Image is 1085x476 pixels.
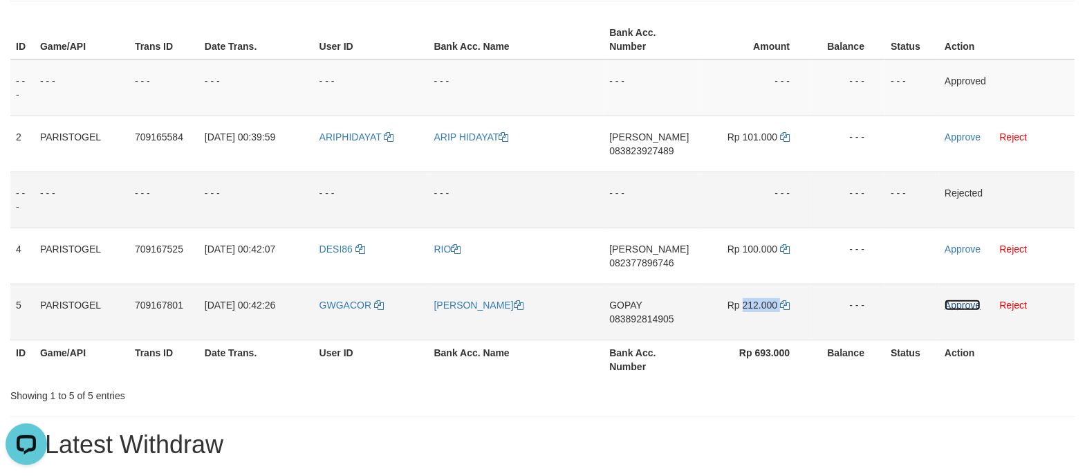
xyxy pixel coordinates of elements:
[604,340,698,379] th: Bank Acc. Number
[727,131,777,143] span: Rp 101.000
[10,431,1075,459] h1: 15 Latest Withdraw
[885,340,939,379] th: Status
[727,244,777,255] span: Rp 100.000
[314,172,429,228] td: - - -
[319,244,365,255] a: DESI86
[810,284,885,340] td: - - -
[810,340,885,379] th: Balance
[939,340,1075,379] th: Action
[1000,300,1028,311] a: Reject
[945,300,981,311] a: Approve
[199,20,314,59] th: Date Trans.
[1000,244,1028,255] a: Reject
[945,244,981,255] a: Approve
[429,340,604,379] th: Bank Acc. Name
[429,59,604,116] td: - - -
[199,59,314,116] td: - - -
[780,244,790,255] a: Copy 100000 to clipboard
[10,284,35,340] td: 5
[35,340,129,379] th: Game/API
[10,228,35,284] td: 4
[35,59,129,116] td: - - -
[135,131,183,143] span: 709165584
[199,172,314,228] td: - - -
[810,228,885,284] td: - - -
[609,145,674,156] span: Copy 083823927489 to clipboard
[604,20,698,59] th: Bank Acc. Number
[135,244,183,255] span: 709167525
[1000,131,1028,143] a: Reject
[429,20,604,59] th: Bank Acc. Name
[434,131,509,143] a: ARIP HIDAYAT
[434,244,461,255] a: RIO
[609,244,689,255] span: [PERSON_NAME]
[35,284,129,340] td: PARISTOGEL
[698,340,810,379] th: Rp 693.000
[135,300,183,311] span: 709167801
[129,340,199,379] th: Trans ID
[609,313,674,324] span: Copy 083892814905 to clipboard
[698,20,810,59] th: Amount
[885,172,939,228] td: - - -
[314,20,429,59] th: User ID
[35,116,129,172] td: PARISTOGEL
[810,116,885,172] td: - - -
[604,172,698,228] td: - - -
[205,244,275,255] span: [DATE] 00:42:07
[698,59,810,116] td: - - -
[129,20,199,59] th: Trans ID
[810,59,885,116] td: - - -
[319,300,371,311] span: GWGACOR
[205,300,275,311] span: [DATE] 00:42:26
[609,300,642,311] span: GOPAY
[35,172,129,228] td: - - -
[698,172,810,228] td: - - -
[199,340,314,379] th: Date Trans.
[10,383,442,403] div: Showing 1 to 5 of 5 entries
[319,131,394,143] a: ARIPHIDAYAT
[35,228,129,284] td: PARISTOGEL
[609,257,674,268] span: Copy 082377896746 to clipboard
[205,131,275,143] span: [DATE] 00:39:59
[10,340,35,379] th: ID
[434,300,523,311] a: [PERSON_NAME]
[885,20,939,59] th: Status
[780,300,790,311] a: Copy 212000 to clipboard
[429,172,604,228] td: - - -
[780,131,790,143] a: Copy 101000 to clipboard
[319,244,353,255] span: DESI86
[319,131,382,143] span: ARIPHIDAYAT
[10,20,35,59] th: ID
[604,59,698,116] td: - - -
[727,300,777,311] span: Rp 212.000
[314,340,429,379] th: User ID
[609,131,689,143] span: [PERSON_NAME]
[885,59,939,116] td: - - -
[945,131,981,143] a: Approve
[10,116,35,172] td: 2
[319,300,384,311] a: GWGACOR
[10,59,35,116] td: - - -
[810,20,885,59] th: Balance
[35,20,129,59] th: Game/API
[939,20,1075,59] th: Action
[129,59,199,116] td: - - -
[6,6,47,47] button: Open LiveChat chat widget
[314,59,429,116] td: - - -
[810,172,885,228] td: - - -
[10,172,35,228] td: - - -
[939,59,1075,116] td: Approved
[129,172,199,228] td: - - -
[939,172,1075,228] td: Rejected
